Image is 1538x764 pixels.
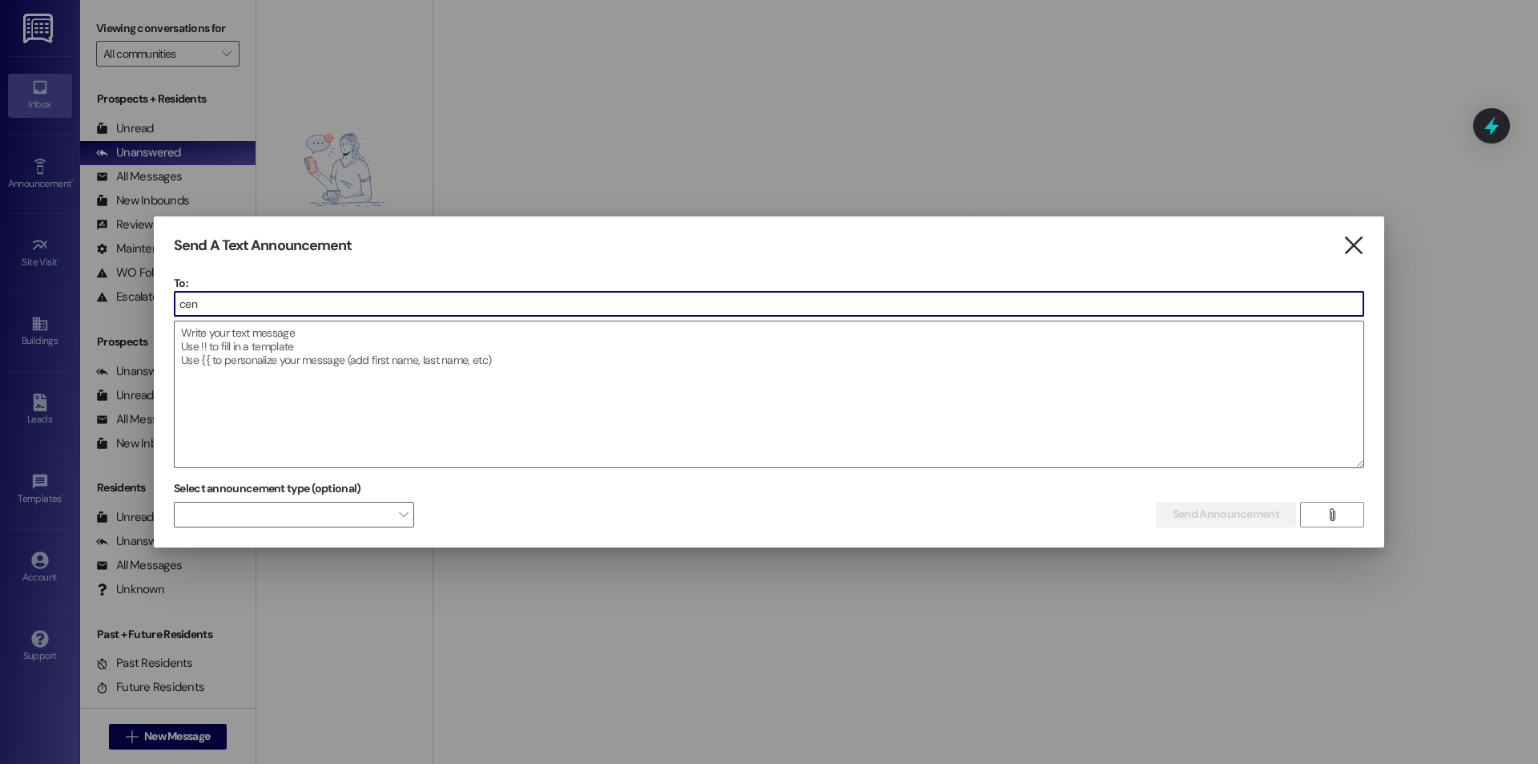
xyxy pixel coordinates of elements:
i:  [1343,237,1364,254]
label: Select announcement type (optional) [174,476,361,501]
input: Type to select the units, buildings, or communities you want to message. (e.g. 'Unit 1A', 'Buildi... [175,292,1363,316]
i:  [1326,508,1338,521]
h3: Send A Text Announcement [174,236,352,255]
span: Send Announcement [1173,506,1279,523]
button: Send Announcement [1156,502,1296,528]
p: To: [174,275,1364,291]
